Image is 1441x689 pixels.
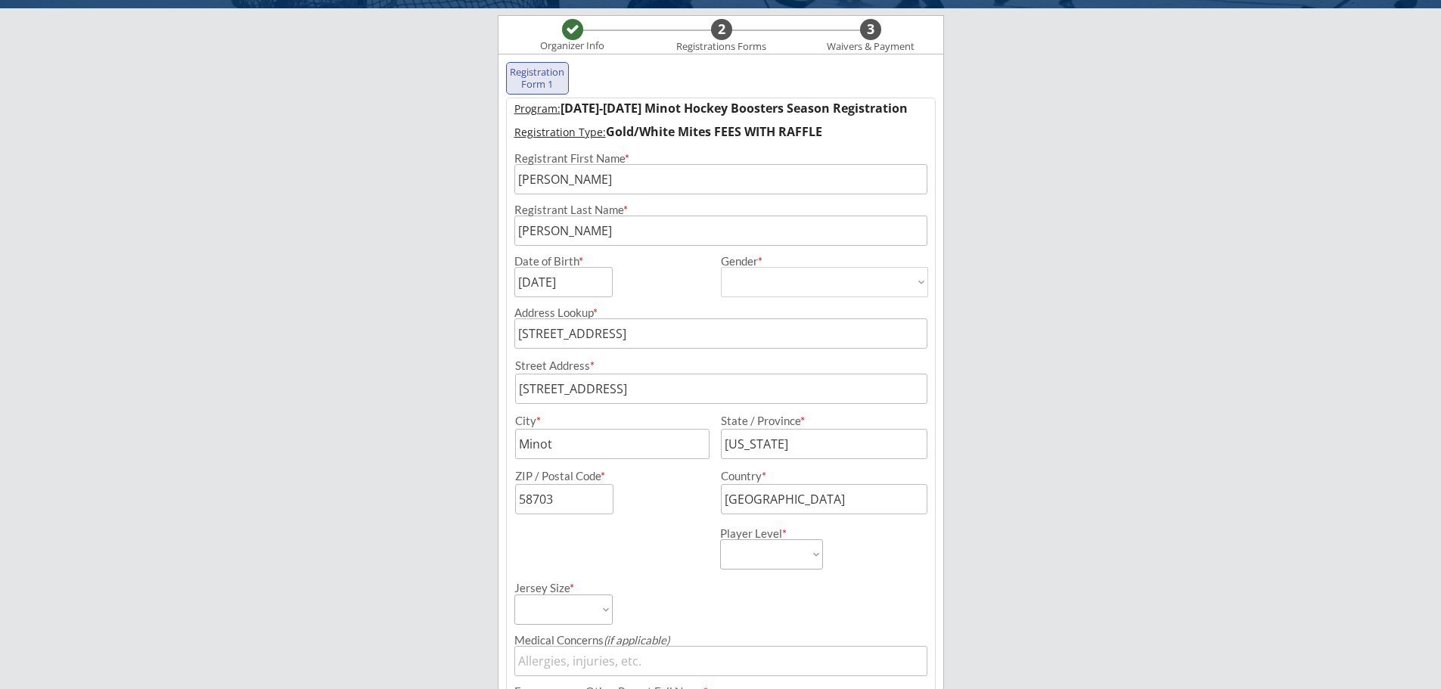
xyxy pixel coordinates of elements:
[561,100,908,116] strong: [DATE]-[DATE] Minot Hockey Boosters Season Registration
[514,646,927,676] input: Allergies, injuries, etc.
[606,123,822,140] strong: Gold/White Mites FEES WITH RAFFLE
[531,40,614,52] div: Organizer Info
[514,318,927,349] input: Street, City, Province/State
[514,101,561,116] u: Program:
[720,528,823,539] div: Player Level
[515,360,927,371] div: Street Address
[604,633,669,647] em: (if applicable)
[514,125,606,139] u: Registration Type:
[711,21,732,38] div: 2
[514,204,927,216] div: Registrant Last Name
[515,415,707,427] div: City
[514,582,592,594] div: Jersey Size
[721,415,909,427] div: State / Province
[860,21,881,38] div: 3
[514,256,592,267] div: Date of Birth
[514,635,927,646] div: Medical Concerns
[818,41,923,53] div: Waivers & Payment
[721,256,928,267] div: Gender
[514,153,927,164] div: Registrant First Name
[510,67,566,90] div: Registration Form 1
[515,470,707,482] div: ZIP / Postal Code
[721,470,909,482] div: Country
[669,41,774,53] div: Registrations Forms
[514,307,927,318] div: Address Lookup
